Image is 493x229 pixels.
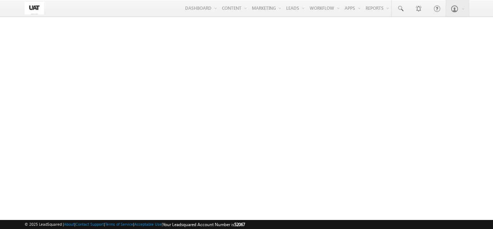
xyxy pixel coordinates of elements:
span: © 2025 LeadSquared | | | | | [25,221,245,228]
a: About [64,222,74,226]
span: 52067 [234,222,245,227]
a: Terms of Service [105,222,133,226]
img: Custom Logo [25,2,44,14]
a: Acceptable Use [134,222,162,226]
a: Contact Support [75,222,104,226]
span: Your Leadsquared Account Number is [163,222,245,227]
